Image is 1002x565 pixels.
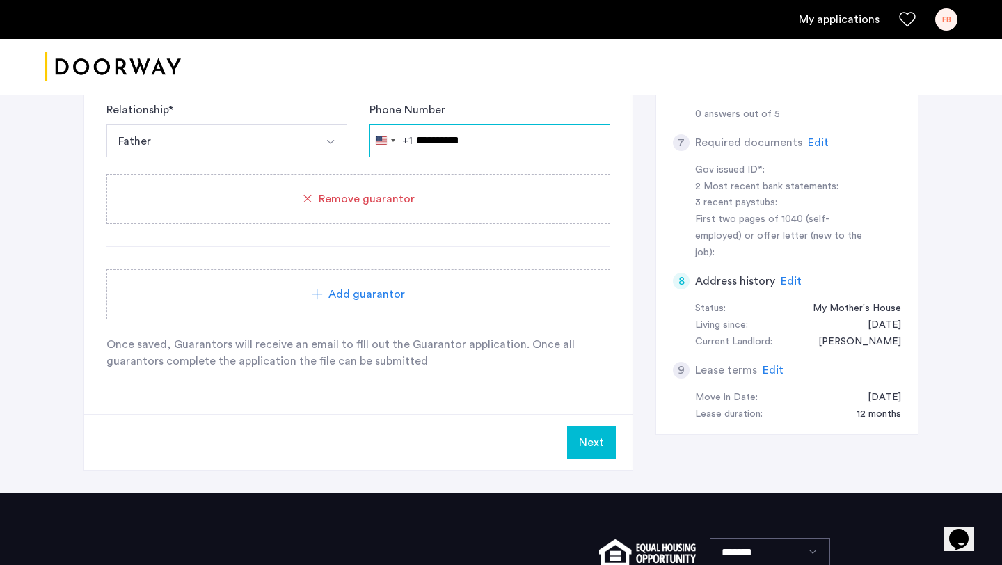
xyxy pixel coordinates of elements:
[808,137,829,148] span: Edit
[106,336,610,369] p: Once saved, Guarantors will receive an email to fill out the Guarantor application. Once all guar...
[804,334,901,351] div: Meghan Bergstrom
[695,301,726,317] div: Status:
[695,334,772,351] div: Current Landlord:
[695,195,870,212] div: 3 recent paystubs:
[695,179,870,196] div: 2 Most recent bank statements:
[106,124,315,157] button: Select option
[370,125,413,157] button: Selected country
[695,406,763,423] div: Lease duration:
[854,390,901,406] div: 09/01/2025
[45,41,181,93] img: logo
[319,191,415,207] span: Remove guarantor
[763,365,784,376] span: Edit
[325,136,336,148] img: arrow
[567,426,616,459] button: Next
[899,11,916,28] a: Favorites
[695,317,748,334] div: Living since:
[695,162,870,179] div: Gov issued ID*:
[695,212,870,262] div: First two pages of 1040 (self-employed) or offer letter (new to the job):
[106,102,173,118] label: Relationship *
[45,41,181,93] a: Cazamio logo
[944,509,988,551] iframe: chat widget
[402,132,413,149] div: +1
[799,11,880,28] a: My application
[695,273,775,289] h5: Address history
[695,106,901,123] div: 0 answers out of 5
[695,362,757,379] h5: Lease terms
[781,276,802,287] span: Edit
[695,134,802,151] h5: Required documents
[935,8,957,31] div: FB
[854,317,901,334] div: 11/22/2003
[673,273,690,289] div: 8
[314,124,347,157] button: Select option
[843,406,901,423] div: 12 months
[799,301,901,317] div: My Mother's House
[328,286,405,303] span: Add guarantor
[695,390,758,406] div: Move in Date:
[673,362,690,379] div: 9
[673,134,690,151] div: 7
[369,102,445,118] label: Phone Number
